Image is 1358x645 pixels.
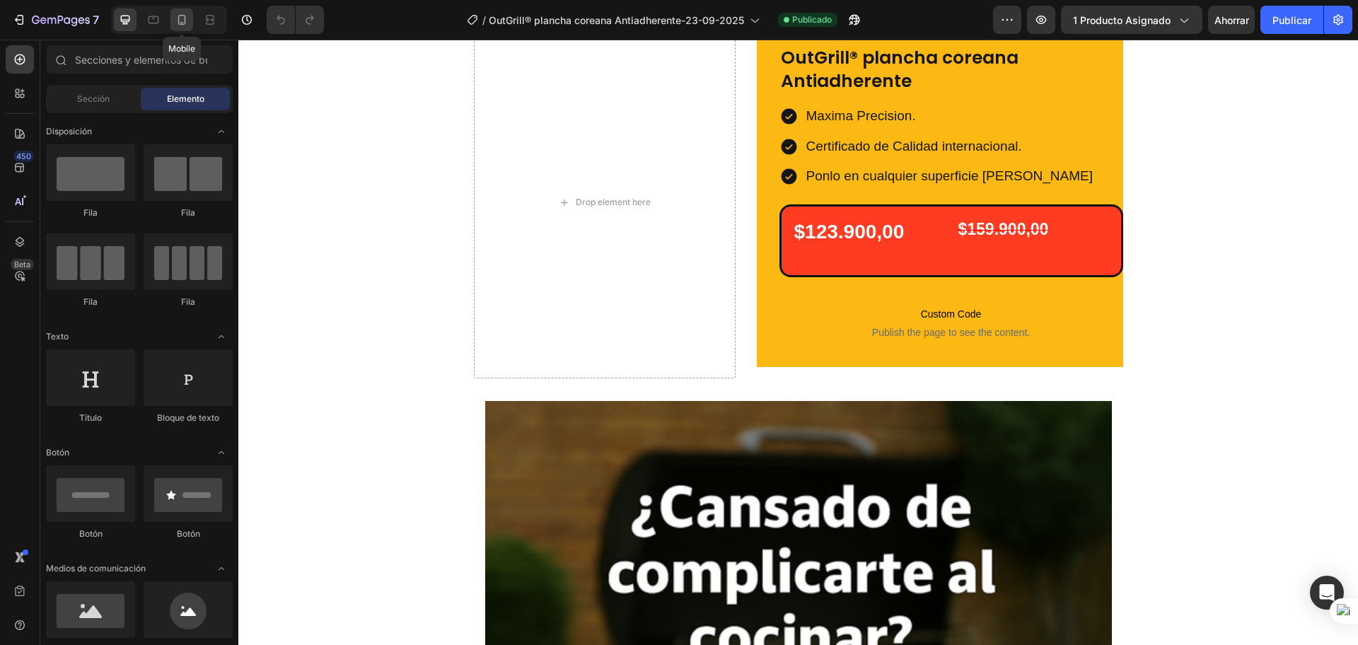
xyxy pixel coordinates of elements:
[83,296,98,307] font: Fila
[83,207,98,218] font: Fila
[238,40,1358,645] iframe: Área de diseño
[181,296,195,307] font: Fila
[541,6,885,54] h1: OutGrill® plancha coreana Antiadherente
[792,14,832,25] font: Publicado
[16,151,31,161] font: 450
[210,120,233,143] span: Abrir palanca
[210,441,233,464] span: Abrir palanca
[157,412,219,423] font: Bloque de texto
[77,93,110,104] font: Sección
[1214,14,1249,26] font: Ahorrar
[210,325,233,348] span: Abrir palanca
[719,178,871,202] div: $159.900,00
[181,207,195,218] font: Fila
[167,93,204,104] font: Elemento
[79,412,102,423] font: Título
[568,128,855,146] p: Ponlo en cualquier superficie [PERSON_NAME]
[79,528,103,539] font: Botón
[1061,6,1202,34] button: 1 producto asignado
[1073,14,1171,26] font: 1 producto asignado
[46,45,233,74] input: Secciones y elementos de búsqueda
[568,68,855,86] p: Maxima Precision.
[210,557,233,580] span: Abrir palanca
[1272,14,1311,26] font: Publicar
[177,528,200,539] font: Botón
[1260,6,1323,34] button: Publicar
[46,331,69,342] font: Texto
[1208,6,1255,34] button: Ahorrar
[337,157,412,168] div: Drop element here
[541,266,885,283] span: Custom Code
[489,14,744,26] font: OutGrill® plancha coreana Antiadherente-23-09-2025
[46,447,69,458] font: Botón
[93,13,99,27] font: 7
[568,98,855,116] p: Certificado de Calidad internacional.
[482,14,486,26] font: /
[46,126,92,136] font: Disposición
[1310,576,1344,610] div: Abrir Intercom Messenger
[46,563,146,574] font: Medios de comunicación
[267,6,324,34] div: Deshacer/Rehacer
[555,178,707,207] div: $123.900,00
[6,6,105,34] button: 7
[541,286,885,300] span: Publish the page to see the content.
[14,260,30,269] font: Beta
